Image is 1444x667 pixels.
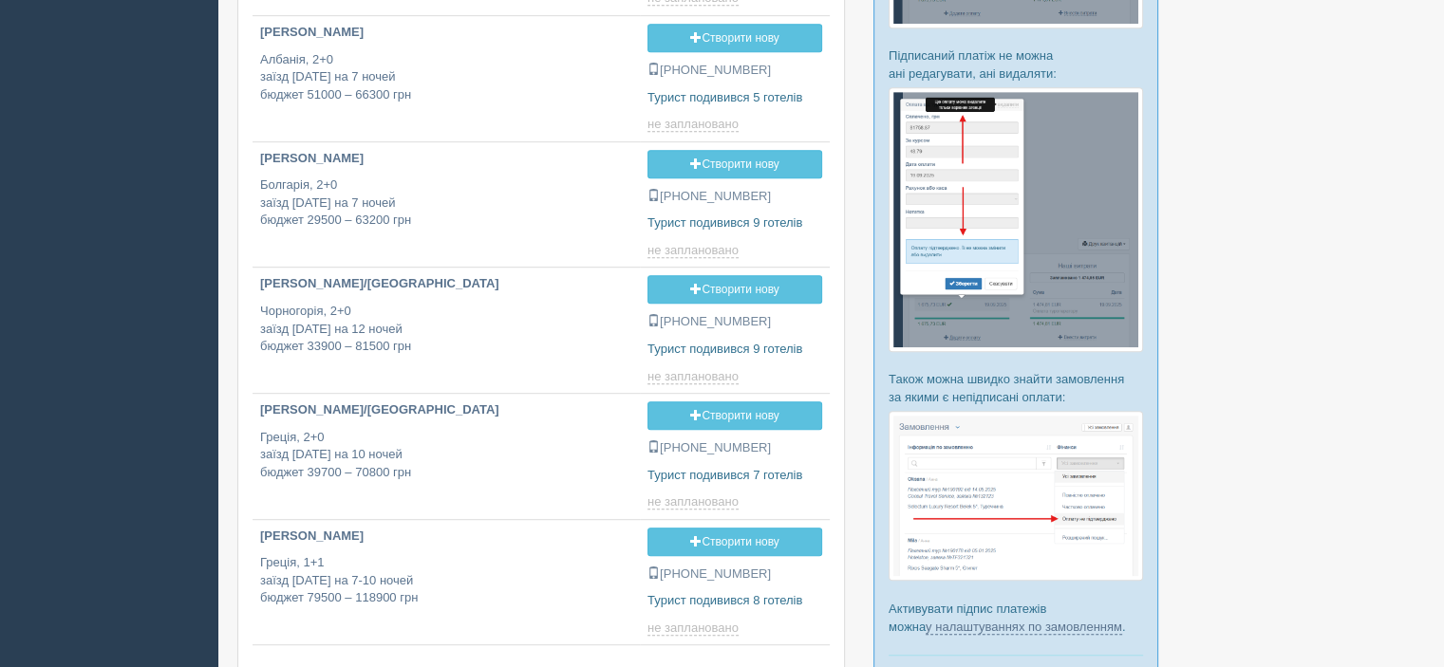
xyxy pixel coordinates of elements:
[926,620,1122,635] a: у налаштуваннях по замовленням
[647,214,822,232] p: Турист подивився 9 готелів
[260,554,632,607] p: Греція, 1+1 заїзд [DATE] на 7-10 ночей бюджет 79500 – 118900 грн
[260,150,632,168] p: [PERSON_NAME]
[647,89,822,107] p: Турист подивився 5 готелів
[253,268,640,363] a: [PERSON_NAME]/[GEOGRAPHIC_DATA] Чорногорія, 2+0заїзд [DATE] на 12 ночейбюджет 33900 – 81500 грн
[647,369,742,384] a: не заплановано
[647,621,739,636] span: не заплановано
[889,411,1143,581] img: %D0%BF%D1%96%D0%B4%D1%82%D0%B2%D0%B5%D1%80%D0%B4%D0%B6%D0%B5%D0%BD%D0%BD%D1%8F-%D0%BE%D0%BF%D0%BB...
[260,24,632,42] p: [PERSON_NAME]
[647,494,739,510] span: не заплановано
[647,621,742,636] a: не заплановано
[260,429,632,482] p: Греція, 2+0 заїзд [DATE] на 10 ночей бюджет 39700 – 70800 грн
[253,142,640,238] a: [PERSON_NAME] Болгарія, 2+0заїзд [DATE] на 7 ночейбюджет 29500 – 63200 грн
[647,24,822,52] a: Створити нову
[647,62,822,80] p: [PHONE_NUMBER]
[889,600,1143,636] p: Активувати підпис платежів можна .
[647,150,822,178] a: Створити нову
[253,520,640,616] a: [PERSON_NAME] Греція, 1+1заїзд [DATE] на 7-10 ночейбюджет 79500 – 118900 грн
[647,369,739,384] span: не заплановано
[253,394,640,490] a: [PERSON_NAME]/[GEOGRAPHIC_DATA] Греція, 2+0заїзд [DATE] на 10 ночейбюджет 39700 – 70800 грн
[260,51,632,104] p: Албанія, 2+0 заїзд [DATE] на 7 ночей бюджет 51000 – 66300 грн
[647,494,742,510] a: не заплановано
[647,243,739,258] span: не заплановано
[647,528,822,556] a: Створити нову
[889,370,1143,406] p: Також можна швидко знайти замовлення за якими є непідписані оплати:
[647,117,742,132] a: не заплановано
[260,401,632,419] p: [PERSON_NAME]/[GEOGRAPHIC_DATA]
[647,439,822,457] p: [PHONE_NUMBER]
[889,87,1143,351] img: %D0%BF%D1%96%D0%B4%D1%82%D0%B2%D0%B5%D1%80%D0%B4%D0%B6%D0%B5%D0%BD%D0%BD%D1%8F-%D0%BE%D0%BF%D0%BB...
[260,176,632,230] p: Болгарія, 2+0 заїзд [DATE] на 7 ночей бюджет 29500 – 63200 грн
[647,341,822,359] p: Турист подивився 9 готелів
[260,303,632,356] p: Чорногорія, 2+0 заїзд [DATE] на 12 ночей бюджет 33900 – 81500 грн
[889,46,1143,83] p: Підписаний платіж не можна ані редагувати, ані видаляти:
[647,188,822,206] p: [PHONE_NUMBER]
[260,528,632,546] p: [PERSON_NAME]
[647,565,822,584] p: [PHONE_NUMBER]
[647,117,739,132] span: не заплановано
[647,243,742,258] a: не заплановано
[647,401,822,430] a: Створити нову
[647,275,822,304] a: Створити нову
[647,467,822,485] p: Турист подивився 7 готелів
[647,313,822,331] p: [PHONE_NUMBER]
[260,275,632,293] p: [PERSON_NAME]/[GEOGRAPHIC_DATA]
[647,592,822,610] p: Турист подивився 8 готелів
[253,16,640,112] a: [PERSON_NAME] Албанія, 2+0заїзд [DATE] на 7 ночейбюджет 51000 – 66300 грн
